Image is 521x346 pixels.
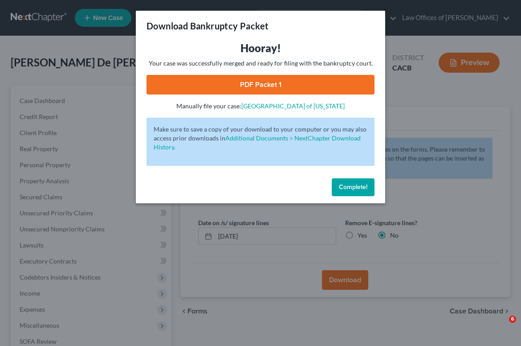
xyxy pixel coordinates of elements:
p: Your case was successfully merged and ready for filing with the bankruptcy court. [147,59,374,68]
span: 6 [509,316,516,323]
button: Complete! [332,178,374,196]
p: Manually file your case: [147,102,374,111]
a: [GEOGRAPHIC_DATA] of [US_STATE] [241,102,345,110]
span: Complete! [339,183,367,191]
h3: Hooray! [147,41,374,55]
p: Make sure to save a copy of your download to your computer or you may also access prior downloads in [154,125,367,152]
h3: Download Bankruptcy Packet [147,20,269,32]
iframe: Intercom live chat [491,316,512,337]
a: Additional Documents > NextChapter Download History. [154,134,361,151]
a: PDF Packet 1 [147,75,374,95]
